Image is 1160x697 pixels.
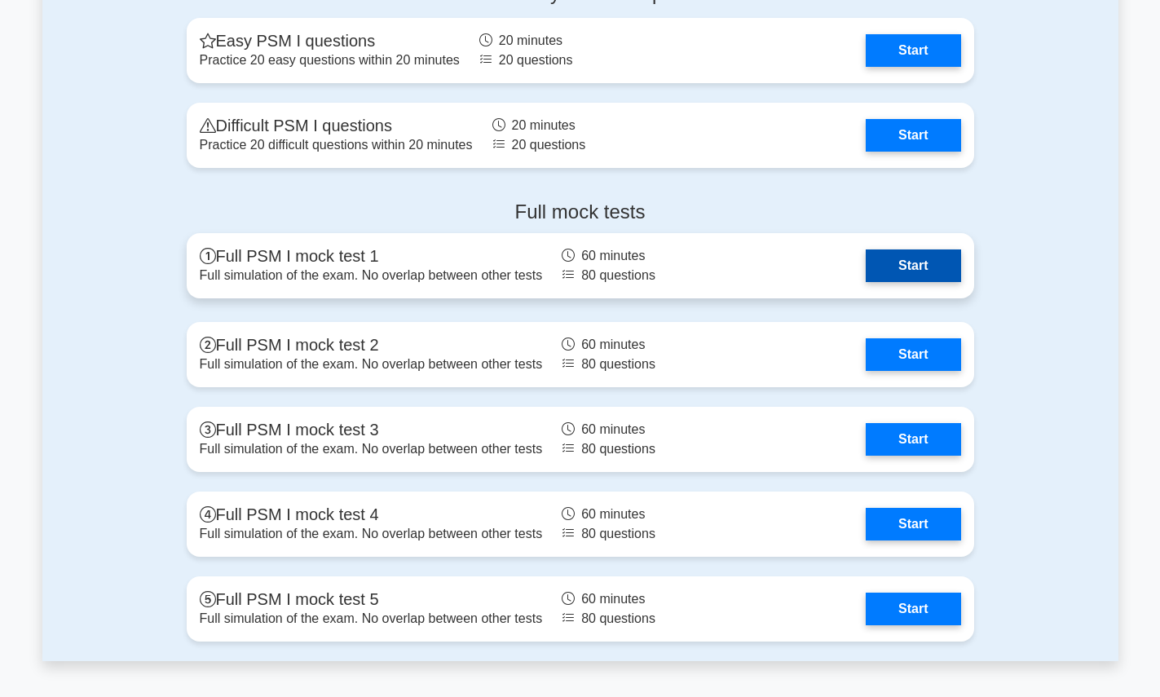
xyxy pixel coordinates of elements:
[866,593,960,625] a: Start
[866,338,960,371] a: Start
[866,34,960,67] a: Start
[866,249,960,282] a: Start
[866,423,960,456] a: Start
[866,508,960,540] a: Start
[866,119,960,152] a: Start
[187,201,974,224] h4: Full mock tests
